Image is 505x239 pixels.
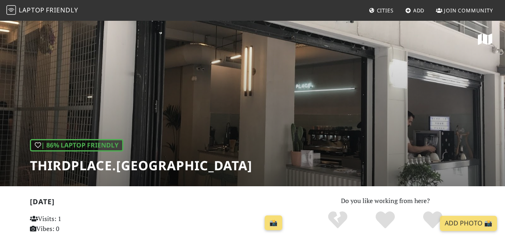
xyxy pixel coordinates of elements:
[366,3,397,18] a: Cities
[265,215,282,231] a: 📸
[402,3,428,18] a: Add
[362,210,409,230] div: Yes
[30,197,286,209] h2: [DATE]
[433,3,496,18] a: Join Community
[30,139,123,152] div: | 86% Laptop Friendly
[30,158,252,173] h1: Thirdplace.[GEOGRAPHIC_DATA]
[440,216,497,231] a: Add Photo 📸
[6,5,16,15] img: LaptopFriendly
[295,196,475,206] p: Do you like working from here?
[19,6,45,14] span: Laptop
[444,7,493,14] span: Join Community
[30,214,109,234] p: Visits: 1 Vibes: 0
[409,210,456,230] div: Definitely!
[377,7,394,14] span: Cities
[314,210,362,230] div: No
[413,7,425,14] span: Add
[6,4,78,18] a: LaptopFriendly LaptopFriendly
[46,6,78,14] span: Friendly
